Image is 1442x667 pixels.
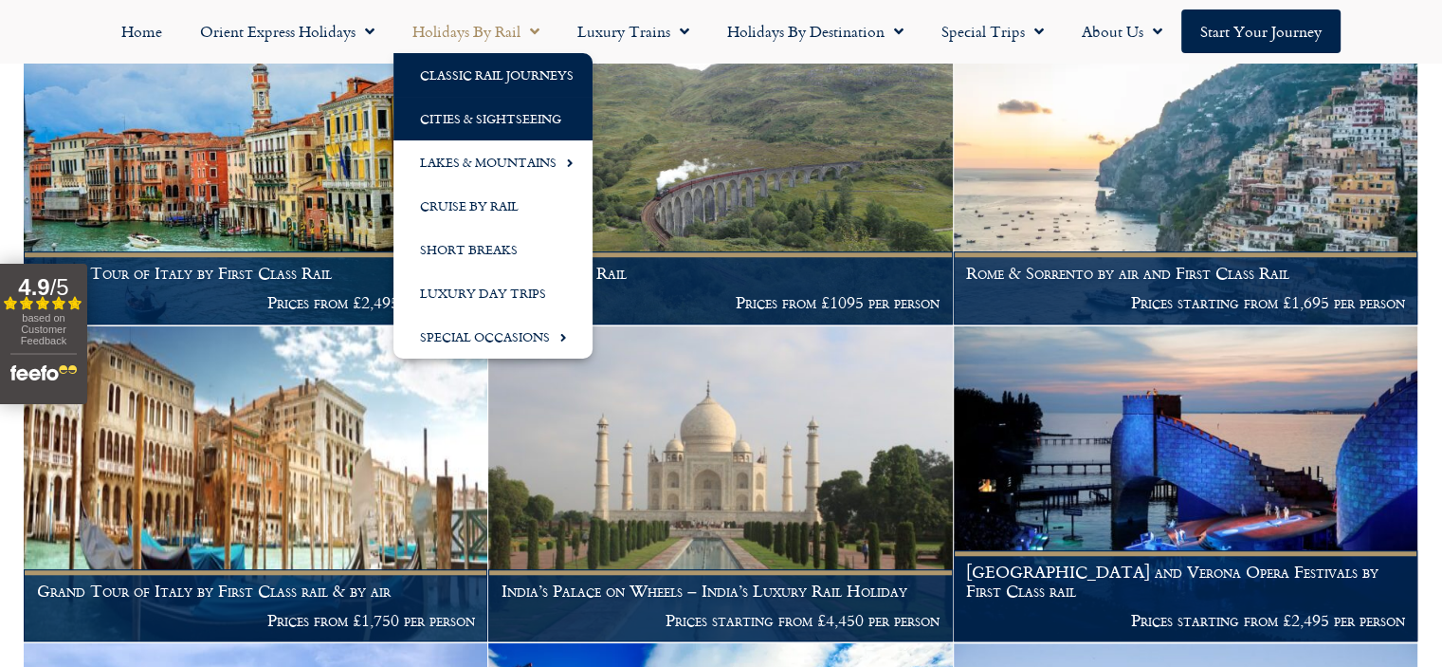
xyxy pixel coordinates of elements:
a: Special Trips [922,9,1063,53]
a: Grand Tour of Italy by First Class Rail Prices from £2,495 per person [24,9,488,325]
p: Prices starting from £1,695 per person [966,293,1404,312]
p: Prices starting from £2,495 per person [966,611,1404,630]
a: Cruise by Rail [393,184,593,228]
p: Prices from £1095 per person [502,293,940,312]
h1: Grand Tour of Italy by First Class rail & by air [37,582,475,601]
a: India’s Palace on Wheels – India’s Luxury Rail Holiday Prices starting from £4,450 per person [488,326,953,643]
h1: Rome & Sorrento by air and First Class Rail [966,264,1404,283]
p: Prices from £1,750 per person [37,611,475,630]
a: Luxury Day Trips [393,271,593,315]
a: Orient Express Holidays [181,9,393,53]
h1: Scotland by Rail [502,264,940,283]
a: Cities & Sightseeing [393,97,593,140]
p: Prices starting from £4,450 per person [502,611,940,630]
a: Start your Journey [1181,9,1341,53]
h1: [GEOGRAPHIC_DATA] and Verona Opera Festivals by First Class rail [966,563,1404,600]
a: Home [102,9,181,53]
a: Luxury Trains [558,9,708,53]
h1: Grand Tour of Italy by First Class Rail [37,264,475,283]
a: Special Occasions [393,315,593,359]
a: [GEOGRAPHIC_DATA] and Verona Opera Festivals by First Class rail Prices starting from £2,495 per ... [954,326,1418,643]
a: Holidays by Destination [708,9,922,53]
a: Rome & Sorrento by air and First Class Rail Prices starting from £1,695 per person [954,9,1418,325]
a: About Us [1063,9,1181,53]
a: Lakes & Mountains [393,140,593,184]
a: Classic Rail Journeys [393,53,593,97]
a: Short Breaks [393,228,593,271]
nav: Menu [9,9,1433,53]
p: Prices from £2,495 per person [37,293,475,312]
img: Thinking of a rail holiday to Venice [24,326,487,642]
ul: Holidays by Rail [393,53,593,359]
a: Holidays by Rail [393,9,558,53]
a: Grand Tour of Italy by First Class rail & by air Prices from £1,750 per person [24,326,488,643]
h1: India’s Palace on Wheels – India’s Luxury Rail Holiday [502,582,940,601]
a: Scotland by Rail Prices from £1095 per person [488,9,953,325]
